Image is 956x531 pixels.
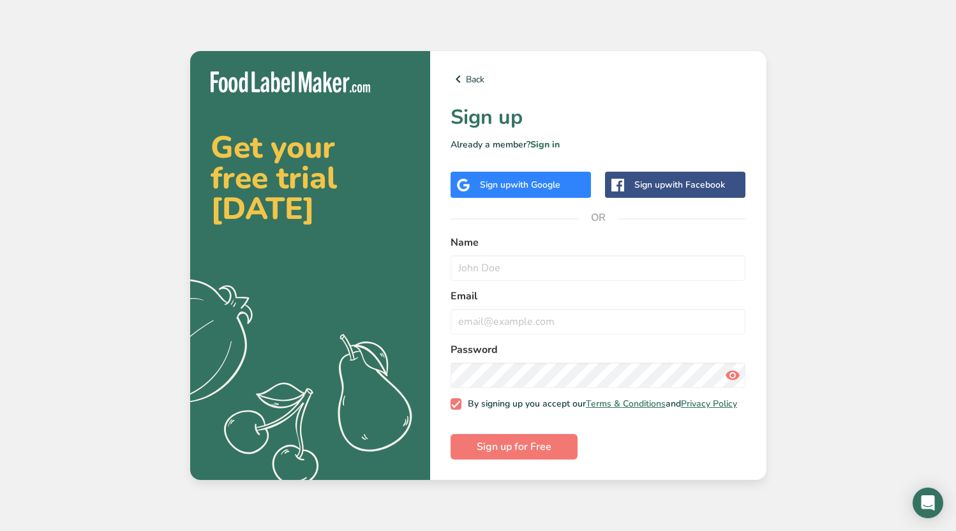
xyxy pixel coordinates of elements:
[477,439,551,454] span: Sign up for Free
[586,398,666,410] a: Terms & Conditions
[451,138,746,151] p: Already a member?
[579,198,617,237] span: OR
[451,342,746,357] label: Password
[511,179,560,191] span: with Google
[211,132,410,224] h2: Get your free trial [DATE]
[681,398,737,410] a: Privacy Policy
[480,178,560,191] div: Sign up
[451,255,746,281] input: John Doe
[634,178,725,191] div: Sign up
[461,398,737,410] span: By signing up you accept our and
[913,488,943,518] div: Open Intercom Messenger
[451,288,746,304] label: Email
[451,309,746,334] input: email@example.com
[451,434,578,460] button: Sign up for Free
[665,179,725,191] span: with Facebook
[451,235,746,250] label: Name
[211,71,370,93] img: Food Label Maker
[451,102,746,133] h1: Sign up
[530,138,560,151] a: Sign in
[451,71,746,87] a: Back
